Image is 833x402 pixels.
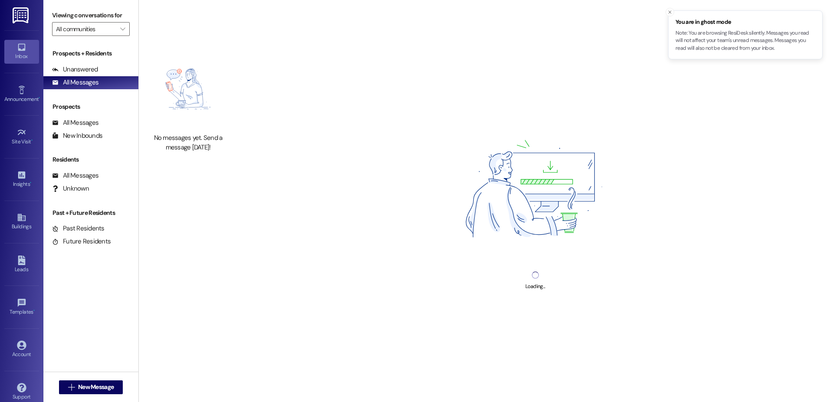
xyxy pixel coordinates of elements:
div: Residents [43,155,138,164]
a: Site Visit • [4,125,39,149]
label: Viewing conversations for [52,9,130,22]
div: Prospects + Residents [43,49,138,58]
span: • [39,95,40,101]
span: • [31,137,33,143]
button: New Message [59,380,123,394]
i:  [120,26,125,32]
img: ResiDesk Logo [13,7,30,23]
button: Close toast [666,8,674,16]
a: Leads [4,253,39,276]
p: Note: You are browsing ResiDesk silently. Messages you read will not affect your team's unread me... [676,29,815,52]
div: Loading... [525,282,545,291]
div: All Messages [52,118,98,127]
input: All communities [56,22,116,36]
a: Account [4,338,39,361]
div: Unanswered [52,65,98,74]
div: All Messages [52,78,98,87]
div: Future Residents [52,237,111,246]
div: All Messages [52,171,98,180]
span: • [30,180,31,186]
a: Inbox [4,40,39,63]
a: Templates • [4,295,39,319]
span: • [33,308,35,314]
div: Unknown [52,184,89,193]
div: No messages yet. Send a message [DATE]! [149,133,228,152]
span: You are in ghost mode [676,18,815,26]
div: New Inbounds [52,131,102,140]
div: Past + Future Residents [43,208,138,217]
div: Prospects [43,102,138,111]
a: Buildings [4,210,39,233]
img: empty-state [149,49,228,130]
a: Insights • [4,168,39,191]
div: Past Residents [52,224,105,233]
